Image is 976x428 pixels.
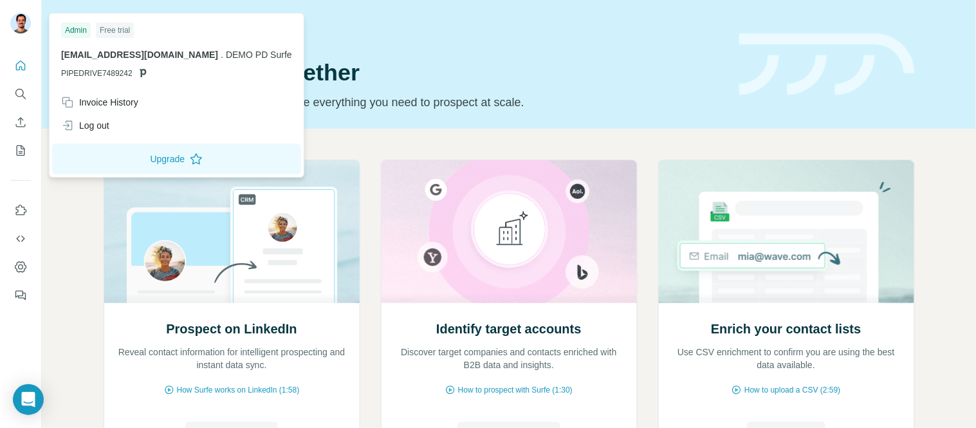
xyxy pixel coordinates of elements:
[10,227,31,250] button: Use Surfe API
[104,24,724,37] div: Quick start
[104,93,724,111] p: Pick your starting point and we’ll provide everything you need to prospect at scale.
[52,144,301,174] button: Upgrade
[96,23,134,38] div: Free trial
[221,50,223,60] span: .
[394,346,624,371] p: Discover target companies and contacts enriched with B2B data and insights.
[166,320,297,338] h2: Prospect on LinkedIn
[10,82,31,106] button: Search
[61,96,138,109] div: Invoice History
[226,50,292,60] span: DEMO PD Surfe
[177,384,300,396] span: How Surfe works on LinkedIn (1:58)
[10,111,31,134] button: Enrich CSV
[117,346,347,371] p: Reveal contact information for intelligent prospecting and instant data sync.
[61,50,218,60] span: [EMAIL_ADDRESS][DOMAIN_NAME]
[104,60,724,86] h1: Let’s prospect together
[458,384,573,396] span: How to prospect with Surfe (1:30)
[10,199,31,222] button: Use Surfe on LinkedIn
[381,160,638,303] img: Identify target accounts
[739,33,915,96] img: banner
[436,320,582,338] h2: Identify target accounts
[61,119,109,132] div: Log out
[10,256,31,279] button: Dashboard
[10,139,31,162] button: My lists
[672,346,901,371] p: Use CSV enrichment to confirm you are using the best data available.
[104,160,360,303] img: Prospect on LinkedIn
[10,54,31,77] button: Quick start
[711,320,861,338] h2: Enrich your contact lists
[10,284,31,307] button: Feedback
[658,160,915,303] img: Enrich your contact lists
[10,13,31,33] img: Avatar
[61,68,133,79] span: PIPEDRIVE7489242
[61,23,91,38] div: Admin
[744,384,840,396] span: How to upload a CSV (2:59)
[13,384,44,415] div: Open Intercom Messenger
